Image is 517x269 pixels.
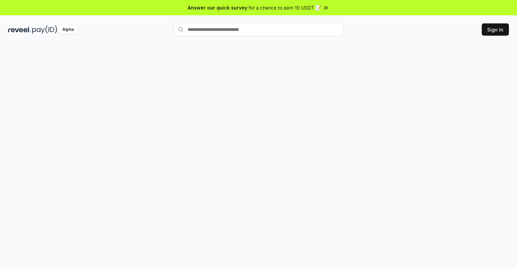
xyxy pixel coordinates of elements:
[59,25,78,34] div: Alpha
[8,25,31,34] img: reveel_dark
[249,4,321,11] span: for a chance to earn 10 USDT 📝
[188,4,247,11] span: Answer our quick survey
[482,23,509,36] button: Sign In
[32,25,57,34] img: pay_id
